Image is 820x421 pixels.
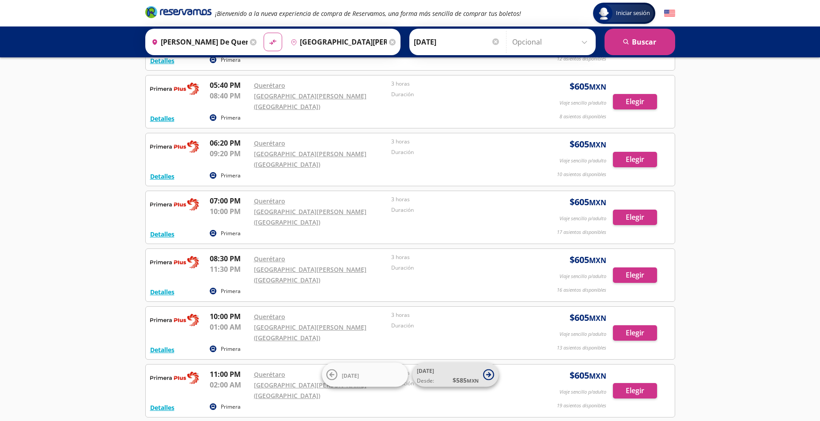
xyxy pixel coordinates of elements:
a: [GEOGRAPHIC_DATA][PERSON_NAME] ([GEOGRAPHIC_DATA]) [254,207,367,226]
p: 3 horas [391,253,525,261]
a: Querétaro [254,139,285,147]
p: 08:30 PM [210,253,249,264]
input: Opcional [512,31,591,53]
input: Buscar Origen [148,31,248,53]
p: 12 asientos disponibles [557,55,606,63]
p: 09:20 PM [210,148,249,159]
span: [DATE] [417,367,434,375]
span: $ 605 [570,369,606,382]
button: Detalles [150,229,174,239]
p: Duración [391,90,525,98]
p: Duración [391,206,525,214]
span: $ 605 [570,195,606,209]
small: MXN [589,371,606,381]
p: Viaje sencillo p/adulto [559,331,606,338]
a: Querétaro [254,81,285,90]
a: Querétaro [254,312,285,321]
p: 10:00 PM [210,311,249,322]
p: 08:40 PM [210,90,249,101]
a: [GEOGRAPHIC_DATA][PERSON_NAME] ([GEOGRAPHIC_DATA]) [254,92,367,111]
p: Primera [221,345,241,353]
button: Elegir [613,94,657,109]
button: Detalles [150,114,174,123]
p: 01:00 AM [210,322,249,332]
small: MXN [589,140,606,150]
p: 05:40 PM [210,80,249,90]
p: 3 horas [391,195,525,203]
p: Viaje sencillo p/adulto [559,273,606,280]
p: Primera [221,229,241,237]
a: [GEOGRAPHIC_DATA][PERSON_NAME] ([GEOGRAPHIC_DATA]) [254,323,367,342]
span: $ 585 [453,376,479,385]
span: $ 605 [570,138,606,151]
button: [DATE] [322,363,408,387]
i: Brand Logo [145,5,212,19]
button: Elegir [613,210,657,225]
button: Elegir [613,267,657,283]
p: 3 horas [391,80,525,88]
p: Primera [221,114,241,122]
button: Detalles [150,345,174,354]
button: Detalles [150,287,174,297]
span: [DATE] [342,372,359,379]
p: 13 asientos disponibles [557,344,606,352]
span: $ 605 [570,80,606,93]
p: 17 asientos disponibles [557,229,606,236]
input: Elegir Fecha [414,31,500,53]
img: RESERVAMOS [150,195,199,213]
p: Viaje sencillo p/adulto [559,388,606,396]
button: Detalles [150,56,174,65]
p: 19 asientos disponibles [557,402,606,410]
a: Brand Logo [145,5,212,21]
p: 07:00 PM [210,195,249,206]
span: $ 605 [570,311,606,324]
p: Duración [391,264,525,272]
a: [GEOGRAPHIC_DATA][PERSON_NAME] ([GEOGRAPHIC_DATA]) [254,265,367,284]
button: Elegir [613,325,657,341]
button: Detalles [150,172,174,181]
button: English [664,8,675,19]
p: 02:00 AM [210,380,249,390]
p: Primera [221,172,241,180]
p: Viaje sencillo p/adulto [559,99,606,107]
span: $ 605 [570,253,606,267]
img: RESERVAMOS [150,311,199,329]
p: 11:30 PM [210,264,249,274]
button: Detalles [150,403,174,412]
p: 16 asientos disponibles [557,286,606,294]
p: Primera [221,56,241,64]
img: RESERVAMOS [150,253,199,271]
button: [DATE]Desde:$585MXN [412,363,499,387]
button: Buscar [605,29,675,55]
small: MXN [589,82,606,92]
small: MXN [467,377,479,384]
p: Duración [391,322,525,330]
em: ¡Bienvenido a la nueva experiencia de compra de Reservamos, una forma más sencilla de comprar tus... [215,9,521,18]
img: RESERVAMOS [150,369,199,387]
button: Elegir [613,383,657,398]
small: MXN [589,198,606,207]
small: MXN [589,256,606,265]
p: 3 horas [391,138,525,146]
p: 8 asientos disponibles [559,113,606,120]
p: Viaje sencillo p/adulto [559,157,606,165]
img: RESERVAMOS [150,80,199,98]
p: 06:20 PM [210,138,249,148]
a: [GEOGRAPHIC_DATA][PERSON_NAME] ([GEOGRAPHIC_DATA]) [254,150,367,169]
a: [GEOGRAPHIC_DATA][PERSON_NAME] ([GEOGRAPHIC_DATA]) [254,381,367,400]
a: Querétaro [254,197,285,205]
p: Primera [221,403,241,411]
p: 10:00 PM [210,206,249,217]
p: 11:00 PM [210,369,249,380]
span: Iniciar sesión [612,9,654,18]
input: Buscar Destino [287,31,387,53]
p: 10 asientos disponibles [557,171,606,178]
span: Desde: [417,377,434,385]
p: 3 horas [391,311,525,319]
small: MXN [589,313,606,323]
a: Querétaro [254,370,285,379]
img: RESERVAMOS [150,138,199,155]
p: Primera [221,287,241,295]
p: Viaje sencillo p/adulto [559,215,606,222]
p: Duración [391,148,525,156]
